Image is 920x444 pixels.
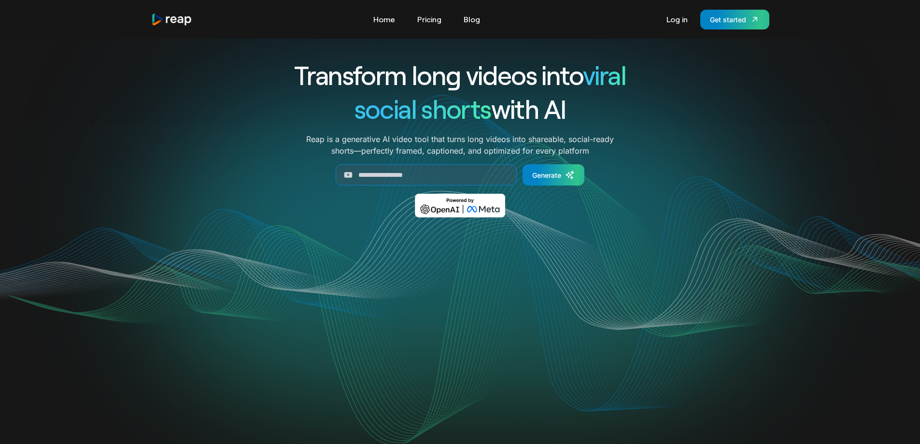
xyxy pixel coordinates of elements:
[306,133,614,157] p: Reap is a generative AI video tool that turns long videos into shareable, social-ready shorts—per...
[368,12,400,27] a: Home
[415,194,505,217] img: Powered by OpenAI & Meta
[459,12,485,27] a: Blog
[710,14,746,25] div: Get started
[354,93,491,124] span: social shorts
[583,59,626,90] span: viral
[523,164,584,186] a: Generate
[532,170,561,180] div: Generate
[700,10,769,29] a: Get started
[259,58,661,92] h1: Transform long videos into
[151,13,193,26] img: reap logo
[266,231,654,426] video: Your browser does not support the video tag.
[662,12,693,27] a: Log in
[151,13,193,26] a: home
[412,12,446,27] a: Pricing
[259,92,661,126] h1: with AI
[259,164,661,186] form: Generate Form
